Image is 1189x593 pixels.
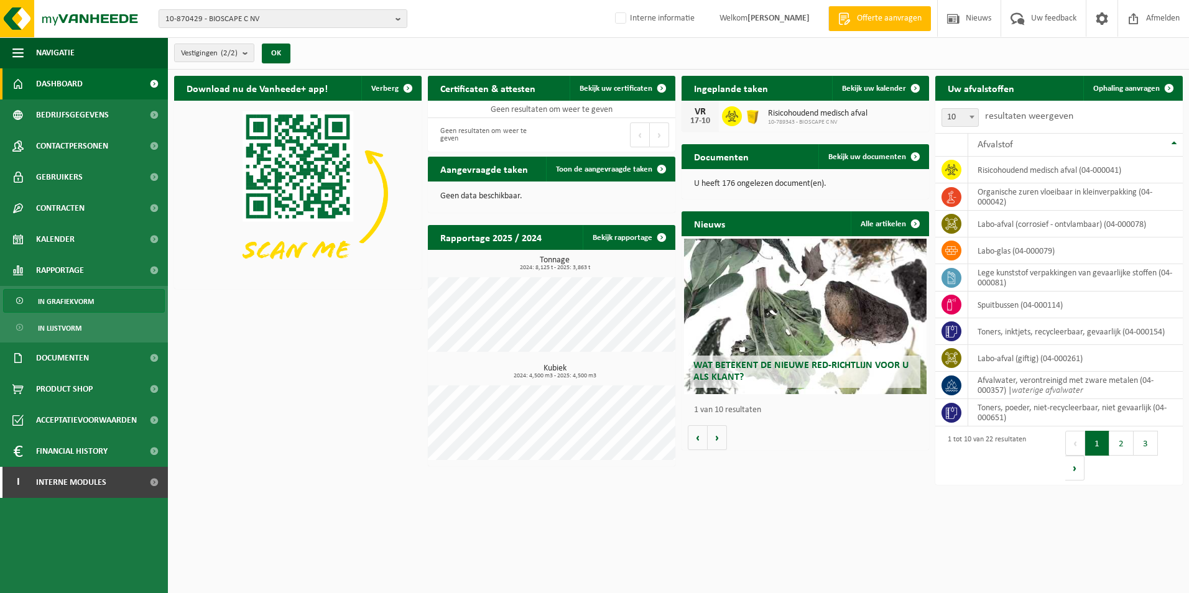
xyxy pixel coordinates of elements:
[428,76,548,100] h2: Certificaten & attesten
[968,237,1183,264] td: labo-glas (04-000079)
[1065,431,1085,456] button: Previous
[688,425,708,450] button: Vorige
[221,49,238,57] count: (2/2)
[851,211,928,236] a: Alle artikelen
[854,12,925,25] span: Offerte aanvragen
[159,9,407,28] button: 10-870429 - BIOSCAPE C NV
[978,140,1013,150] span: Afvalstof
[36,342,89,374] span: Documenten
[36,162,83,193] span: Gebruikers
[3,289,165,313] a: In grafiekvorm
[36,224,75,255] span: Kalender
[747,14,810,23] strong: [PERSON_NAME]
[1134,431,1158,456] button: 3
[36,405,137,436] span: Acceptatievoorwaarden
[1085,431,1109,456] button: 1
[693,361,909,382] span: Wat betekent de nieuwe RED-richtlijn voor u als klant?
[440,192,663,201] p: Geen data beschikbaar.
[181,44,238,63] span: Vestigingen
[684,239,927,394] a: Wat betekent de nieuwe RED-richtlijn voor u als klant?
[371,85,399,93] span: Verberg
[968,372,1183,399] td: afvalwater, verontreinigd met zware metalen (04-000357) |
[968,157,1183,183] td: risicohoudend medisch afval (04-000041)
[694,180,917,188] p: U heeft 176 ongelezen document(en).
[688,107,713,117] div: VR
[832,76,928,101] a: Bekijk uw kalender
[36,193,85,224] span: Contracten
[1109,431,1134,456] button: 2
[546,157,674,182] a: Toon de aangevraagde taken
[828,6,931,31] a: Offerte aanvragen
[12,467,24,498] span: I
[694,406,923,415] p: 1 van 10 resultaten
[36,68,83,99] span: Dashboard
[174,44,254,62] button: Vestigingen(2/2)
[828,153,906,161] span: Bekijk uw documenten
[434,364,675,379] h3: Kubiek
[434,265,675,271] span: 2024: 8,125 t - 2025: 3,863 t
[708,425,727,450] button: Volgende
[556,165,652,173] span: Toon de aangevraagde taken
[36,131,108,162] span: Contactpersonen
[968,318,1183,345] td: toners, inktjets, recycleerbaar, gevaarlijk (04-000154)
[1093,85,1160,93] span: Ophaling aanvragen
[941,430,1026,482] div: 1 tot 10 van 22 resultaten
[941,108,979,127] span: 10
[968,292,1183,318] td: spuitbussen (04-000114)
[434,256,675,271] h3: Tonnage
[968,345,1183,372] td: labo-afval (giftig) (04-000261)
[36,374,93,405] span: Product Shop
[818,144,928,169] a: Bekijk uw documenten
[570,76,674,101] a: Bekijk uw certificaten
[428,101,675,118] td: Geen resultaten om weer te geven
[935,76,1027,100] h2: Uw afvalstoffen
[1012,386,1083,395] i: waterige afvalwater
[968,211,1183,237] td: labo-afval (corrosief - ontvlambaar) (04-000078)
[682,211,738,236] h2: Nieuws
[613,9,695,28] label: Interne informatie
[688,117,713,126] div: 17-10
[434,121,545,149] div: Geen resultaten om weer te geven
[580,85,652,93] span: Bekijk uw certificaten
[968,264,1183,292] td: lege kunststof verpakkingen van gevaarlijke stoffen (04-000081)
[942,109,978,126] span: 10
[968,183,1183,211] td: organische zuren vloeibaar in kleinverpakking (04-000042)
[682,144,761,168] h2: Documenten
[38,316,81,340] span: In lijstvorm
[38,290,94,313] span: In grafiekvorm
[768,119,867,126] span: 10-789343 - BIOSCAPE C NV
[428,157,540,181] h2: Aangevraagde taken
[36,467,106,498] span: Interne modules
[1083,76,1182,101] a: Ophaling aanvragen
[36,436,108,467] span: Financial History
[165,10,391,29] span: 10-870429 - BIOSCAPE C NV
[434,373,675,379] span: 2024: 4,500 m3 - 2025: 4,500 m3
[174,76,340,100] h2: Download nu de Vanheede+ app!
[36,99,109,131] span: Bedrijfsgegevens
[968,399,1183,426] td: toners, poeder, niet-recycleerbaar, niet gevaarlijk (04-000651)
[361,76,420,101] button: Verberg
[1065,456,1085,480] button: Next
[428,225,554,249] h2: Rapportage 2025 / 2024
[650,122,669,147] button: Next
[583,225,674,250] a: Bekijk rapportage
[742,104,763,126] img: LP-SB-00050-HPE-22
[842,85,906,93] span: Bekijk uw kalender
[682,76,780,100] h2: Ingeplande taken
[36,37,75,68] span: Navigatie
[3,316,165,339] a: In lijstvorm
[36,255,84,286] span: Rapportage
[174,101,422,287] img: Download de VHEPlus App
[262,44,290,63] button: OK
[985,111,1073,121] label: resultaten weergeven
[768,109,867,119] span: Risicohoudend medisch afval
[630,122,650,147] button: Previous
